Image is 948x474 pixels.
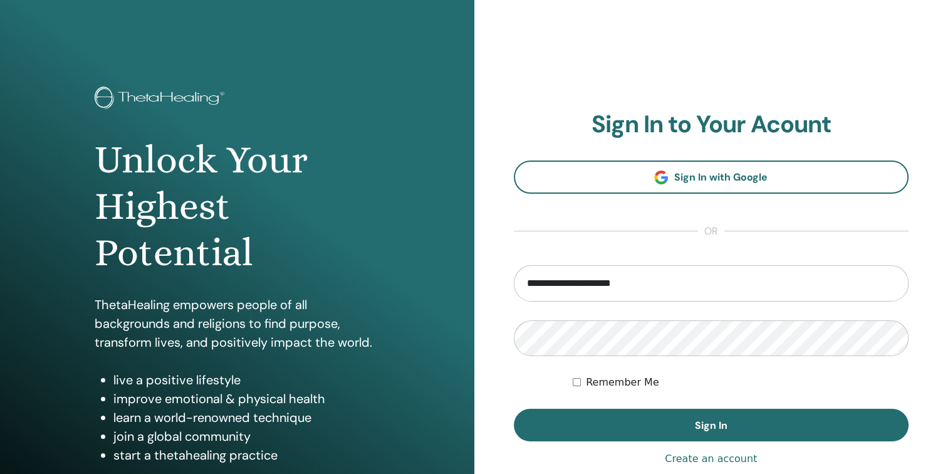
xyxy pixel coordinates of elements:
[674,171,768,184] span: Sign In with Google
[113,427,379,446] li: join a global community
[95,137,379,276] h1: Unlock Your Highest Potential
[695,419,727,432] span: Sign In
[514,110,909,139] h2: Sign In to Your Acount
[95,295,379,352] p: ThetaHealing empowers people of all backgrounds and religions to find purpose, transform lives, a...
[698,224,724,239] span: or
[514,161,909,194] a: Sign In with Google
[113,389,379,408] li: improve emotional & physical health
[573,375,909,390] div: Keep me authenticated indefinitely or until I manually logout
[665,451,757,466] a: Create an account
[113,408,379,427] li: learn a world-renowned technique
[514,409,909,441] button: Sign In
[586,375,659,390] label: Remember Me
[113,446,379,465] li: start a thetahealing practice
[113,371,379,389] li: live a positive lifestyle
